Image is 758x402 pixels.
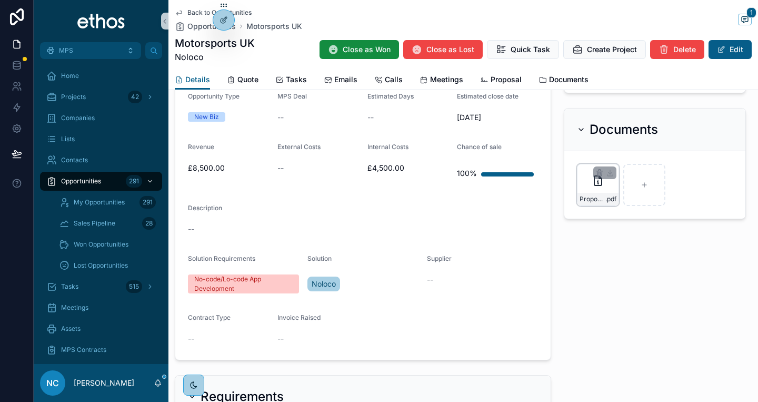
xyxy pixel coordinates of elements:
[175,51,255,63] span: Noloco
[142,217,156,230] div: 28
[426,44,474,55] span: Close as Lost
[188,204,222,212] span: Description
[587,44,637,55] span: Create Project
[188,143,214,151] span: Revenue
[61,114,95,122] span: Companies
[61,156,88,164] span: Contacts
[61,135,75,143] span: Lists
[480,70,522,91] a: Proposal
[307,254,332,262] span: Solution
[74,219,115,228] span: Sales Pipeline
[61,72,79,80] span: Home
[320,40,399,59] button: Close as Won
[53,193,162,212] a: My Opportunities291
[277,92,307,100] span: MPS Deal
[187,8,252,17] span: Back to Opportunities
[511,44,550,55] span: Quick Task
[139,196,156,209] div: 291
[175,36,255,51] h1: Motorsports UK
[61,93,86,101] span: Projects
[40,298,162,317] a: Meetings
[420,70,463,91] a: Meetings
[430,74,463,85] span: Meetings
[246,21,302,32] a: Motorsports UK
[374,70,403,91] a: Calls
[40,42,141,59] button: MPS
[487,40,559,59] button: Quick Task
[188,224,194,234] span: --
[40,319,162,338] a: Assets
[74,240,128,249] span: Won Opportunities
[427,274,433,285] span: --
[385,74,403,85] span: Calls
[324,70,357,91] a: Emails
[738,14,752,27] button: 1
[334,74,357,85] span: Emails
[194,274,293,293] div: No-code/Lo-code App Development
[40,109,162,128] a: Companies
[61,177,101,185] span: Opportunities
[61,346,106,354] span: MPS Contracts
[367,112,374,123] span: --
[74,261,128,270] span: Lost Opportunities
[188,163,269,173] span: £8,500.00
[40,87,162,106] a: Projects42
[343,44,391,55] span: Close as Won
[590,121,658,138] h2: Documents
[128,91,142,103] div: 42
[188,254,255,262] span: Solution Requirements
[457,112,538,123] span: [DATE]
[194,112,219,122] div: New Biz
[286,74,307,85] span: Tasks
[457,92,518,100] span: Estimated close date
[61,282,78,291] span: Tasks
[188,334,194,344] span: --
[277,143,321,151] span: External Costs
[237,74,258,85] span: Quote
[61,325,81,333] span: Assets
[277,313,321,321] span: Invoice Raised
[126,175,142,188] div: 291
[403,40,483,59] button: Close as Lost
[59,46,73,55] span: MPS
[40,130,162,149] a: Lists
[126,280,142,293] div: 515
[549,74,589,85] span: Documents
[605,195,616,203] span: .pdf
[312,279,336,289] span: Noloco
[227,70,258,91] a: Quote
[34,59,168,364] div: scrollable content
[46,377,59,389] span: NC
[40,172,162,191] a: Opportunities291
[538,70,589,91] a: Documents
[709,40,752,59] button: Edit
[175,70,210,90] a: Details
[367,163,448,173] span: £4,500.00
[61,303,88,312] span: Meetings
[74,378,134,388] p: [PERSON_NAME]
[673,44,696,55] span: Delete
[175,8,252,17] a: Back to Opportunities
[277,112,284,123] span: --
[275,70,307,91] a: Tasks
[457,143,502,151] span: Chance of sale
[53,256,162,275] a: Lost Opportunities
[491,74,522,85] span: Proposal
[746,7,756,18] span: 1
[188,313,231,321] span: Contract Type
[53,214,162,233] a: Sales Pipeline28
[277,334,284,344] span: --
[427,254,452,262] span: Supplier
[77,13,126,30] img: App logo
[188,92,240,100] span: Opportunity Type
[580,195,605,203] span: Proposal-for-MotorSportUK---100625
[563,40,646,59] button: Create Project
[367,92,414,100] span: Estimated Days
[53,235,162,254] a: Won Opportunities
[185,74,210,85] span: Details
[40,151,162,170] a: Contacts
[277,163,284,173] span: --
[187,21,236,32] span: Opportunities
[175,21,236,32] a: Opportunities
